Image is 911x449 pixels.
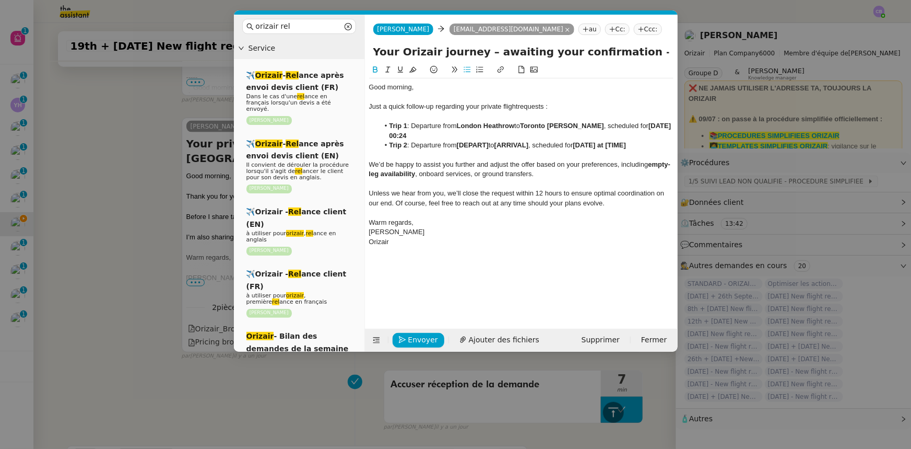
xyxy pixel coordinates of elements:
[369,83,673,92] div: Good morning,
[249,42,360,54] span: Service
[295,168,302,175] em: rel
[246,71,344,91] span: ✈️ - ance après envoi devis client (FR)
[246,162,349,181] span: Il convient de dérouler la procédure lorsqu'il s'agit de ancer le client pour son devis en anglais.
[246,93,331,112] span: Dans le cas d'une ance en français lorsqu'un devis a été envoyé.
[246,270,347,290] span: ✈️Orizair - ance client (FR)
[286,140,299,148] em: Rel
[520,122,604,130] strong: Toronto [PERSON_NAME]
[578,24,601,35] nz-tag: au
[635,333,673,348] button: Fermer
[369,228,425,236] span: [PERSON_NAME]
[369,102,673,111] div: requests :
[379,141,673,150] li: : Departure from to , scheduled for
[256,20,342,32] input: Templates
[246,332,349,352] span: - Bilan des demandes de la semaine
[457,122,515,130] strong: London Heathrow
[575,333,626,348] button: Supprimer
[634,24,662,35] nz-tag: Ccc:
[377,26,430,33] span: [PERSON_NAME]
[373,44,669,60] input: Subject
[246,332,274,340] em: Orizair
[306,230,313,237] em: rel
[286,230,304,237] em: orizair
[246,140,344,160] span: ✈️ - ance après envoi devis client (EN)
[288,270,301,278] em: Rel
[246,185,292,193] nz-tag: [PERSON_NAME]
[415,170,534,178] span: , onboard services, or ground transfers.
[641,334,667,346] span: Fermer
[605,24,630,35] nz-tag: Cc:
[286,292,304,299] em: orizair
[369,218,413,226] span: Warm regards,
[246,208,347,228] span: ✈️Orizair - ance client (EN)
[246,292,327,305] span: à utiliser pour , première ance en français
[246,247,292,256] nz-tag: [PERSON_NAME]
[272,298,279,305] em: rel
[389,122,407,130] strong: Trip 1
[255,140,283,148] em: Orizair
[255,71,283,79] em: Orizair
[389,122,673,139] strong: [DATE] 00:24
[453,333,546,348] button: Ajouter des fichiers
[246,309,292,318] nz-tag: [PERSON_NAME]
[286,71,299,79] em: Rel
[246,116,292,125] nz-tag: [PERSON_NAME]
[573,141,626,149] strong: [DATE] at [TIME]
[408,334,438,346] span: Envoyer
[582,334,620,346] span: Supprimer
[469,334,539,346] span: Ajouter des fichiers
[379,121,673,141] li: : Departure from to , scheduled for
[234,38,364,59] div: Service
[369,102,518,110] span: Just a quick follow-up regarding your private flight
[246,230,336,243] span: à utiliser pour , ance en anglais
[457,141,489,149] strong: [DEPART]
[369,238,389,246] span: Orizair
[389,141,407,149] strong: Trip 2
[393,333,444,348] button: Envoyer
[288,208,301,216] em: Rel
[369,160,648,168] span: We’d be happy to assist you further and adjust the offer based on your preferences, including
[494,141,528,149] strong: [ARRIVAL]
[297,93,304,100] em: rel
[449,24,574,35] nz-tag: [EMAIL_ADDRESS][DOMAIN_NAME]
[369,189,666,206] span: Unless we hear from you, we’ll close the request within 12 hours to ensure optimal coordination o...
